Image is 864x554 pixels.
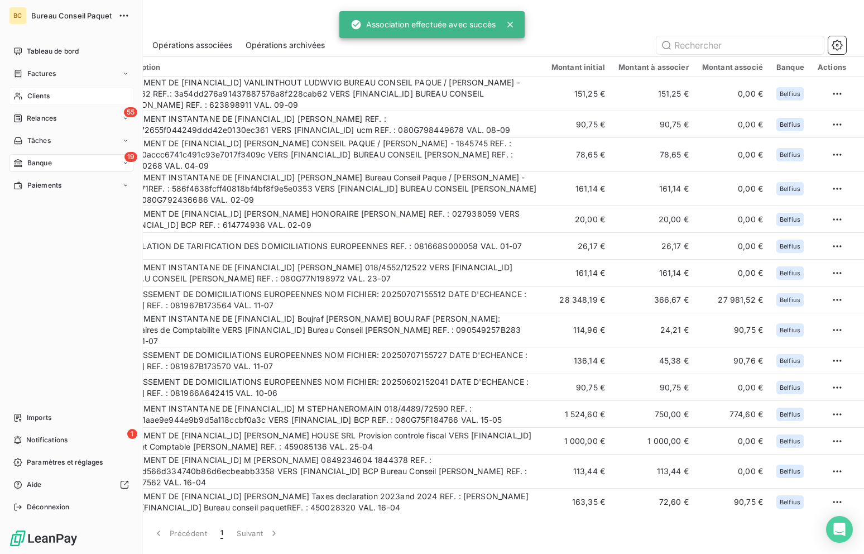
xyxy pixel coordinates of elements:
[9,529,78,547] img: Logo LeanPay
[618,63,689,71] div: Montant à associer
[695,206,770,233] td: 0,00 €
[118,63,538,71] div: Description
[545,111,612,138] td: 90,75 €
[551,63,605,71] div: Montant initial
[112,286,545,313] td: ENCAISSEMENT DE DOMICILIATIONS EUROPEENNES NOM FICHIER: 20250707155512 DATE D'ECHEANCE : [DATE] R...
[112,401,545,428] td: VERSEMENT INSTANTANE DE [FINANCIAL_ID] M STEPHANEROMAIN 018/4489/72590 REF. : 188d81aae9e944e9b9d...
[27,69,56,79] span: Factures
[112,347,545,374] td: ENCAISSEMENT DE DOMICILIATIONS EUROPEENNES NOM FICHIER: 20250707155727 DATE D'ECHEANCE : [DATE] R...
[780,270,800,276] span: Belfius
[112,233,545,260] td: ANNULATION DE TARIFICATION DES DOMICILIATIONS EUROPEENNES REF. : 081668S000058 VAL. 01-07
[612,428,695,455] td: 1 000,00 €
[818,63,846,71] div: Actions
[246,40,325,51] span: Opérations archivées
[27,158,52,168] span: Banque
[112,138,545,172] td: VERSEMENT DE [FINANCIAL_ID] [PERSON_NAME] CONSEIL PAQUE / [PERSON_NAME] - 1845745 REF. : 415440ac...
[9,476,133,494] a: Aide
[545,77,612,111] td: 151,25 €
[612,233,695,260] td: 26,17 €
[112,455,545,489] td: VERSEMENT DE [FINANCIAL_ID] M [PERSON_NAME] 0849234604 1844378 REF. : 187b6d566d334740b86d6ecbeab...
[780,438,800,445] span: Belfius
[780,357,800,364] span: Belfius
[612,260,695,286] td: 161,14 €
[612,206,695,233] td: 20,00 €
[27,457,103,467] span: Paramètres et réglages
[780,243,800,250] span: Belfius
[695,401,770,428] td: 774,60 €
[545,172,612,206] td: 161,14 €
[112,206,545,233] td: VERSEMENT DE [FINANCIAL_ID] [PERSON_NAME] HONORAIRE [PERSON_NAME] REF. : 027938059 VERS [FINANCIA...
[27,180,61,190] span: Paiements
[612,313,695,347] td: 24,21 €
[9,7,27,25] div: BC
[780,185,800,192] span: Belfius
[695,286,770,313] td: 27 981,52 €
[780,411,800,418] span: Belfius
[112,428,545,455] td: VERSEMENT DE [FINANCIAL_ID] [PERSON_NAME] HOUSE SRL Provision controle fiscal VERS [FINANCIAL_ID]...
[27,413,51,423] span: Imports
[780,90,800,97] span: Belfius
[695,233,770,260] td: 0,00 €
[702,63,763,71] div: Montant associé
[776,63,804,71] div: Banque
[27,480,42,490] span: Aide
[695,374,770,401] td: 0,00 €
[124,152,137,162] span: 19
[780,384,800,391] span: Belfius
[27,136,51,146] span: Tâches
[612,138,695,172] td: 78,65 €
[780,216,800,223] span: Belfius
[695,313,770,347] td: 90,75 €
[695,260,770,286] td: 0,00 €
[27,113,56,123] span: Relances
[31,11,112,20] span: Bureau Conseil Paquet
[112,111,545,138] td: VERSEMENT INSTANTANE DE [FINANCIAL_ID] [PERSON_NAME] REF. : d2b1f72655f044249ddd42e0130ec361 VERS...
[545,401,612,428] td: 1 524,60 €
[545,138,612,172] td: 78,65 €
[112,374,545,401] td: ENCAISSEMENT DE DOMICILIATIONS EUROPEENNES NOM FICHIER: 20250602152041 DATE D'ECHEANCE : [DATE] R...
[612,374,695,401] td: 90,75 €
[545,313,612,347] td: 114,96 €
[545,286,612,313] td: 28 348,19 €
[112,172,545,206] td: VERSEMENT INSTANTANE DE [FINANCIAL_ID] [PERSON_NAME] Bureau Conseil Paque / [PERSON_NAME] - 18461...
[545,455,612,489] td: 113,44 €
[112,489,545,515] td: VERSEMENT DE [FINANCIAL_ID] [PERSON_NAME] Taxes declaration 2023and 2024 REF. : [PERSON_NAME] VER...
[780,151,800,158] span: Belfius
[780,468,800,475] span: Belfius
[612,347,695,374] td: 45,38 €
[780,327,800,333] span: Belfius
[695,172,770,206] td: 0,00 €
[545,233,612,260] td: 26,17 €
[826,516,853,543] div: Open Intercom Messenger
[656,36,824,54] input: Rechercher
[214,522,230,545] button: 1
[220,528,223,539] span: 1
[112,77,545,111] td: VERSEMENT DE [FINANCIAL_ID] VANLINTHOUT LUDWVIG BUREAU CONSEIL PAQUE / [PERSON_NAME] - 1846162 RE...
[230,522,286,545] button: Suivant
[27,46,79,56] span: Tableau de bord
[351,15,496,35] div: Association effectuée avec succès
[612,401,695,428] td: 750,00 €
[695,347,770,374] td: 90,76 €
[152,40,232,51] span: Opérations associées
[695,489,770,515] td: 90,75 €
[695,428,770,455] td: 0,00 €
[780,121,800,128] span: Belfius
[545,374,612,401] td: 90,75 €
[695,138,770,172] td: 0,00 €
[612,172,695,206] td: 161,14 €
[545,206,612,233] td: 20,00 €
[695,77,770,111] td: 0,00 €
[780,499,800,505] span: Belfius
[612,77,695,111] td: 151,25 €
[545,347,612,374] td: 136,14 €
[695,111,770,138] td: 0,00 €
[612,111,695,138] td: 90,75 €
[112,260,545,286] td: VERSEMENT INSTANTANE DE [FINANCIAL_ID] [PERSON_NAME] 018/4552/12522 VERS [FINANCIAL_ID] BUREAU CO...
[612,455,695,489] td: 113,44 €
[695,455,770,489] td: 0,00 €
[612,286,695,313] td: 366,67 €
[545,428,612,455] td: 1 000,00 €
[26,435,68,445] span: Notifications
[780,297,800,303] span: Belfius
